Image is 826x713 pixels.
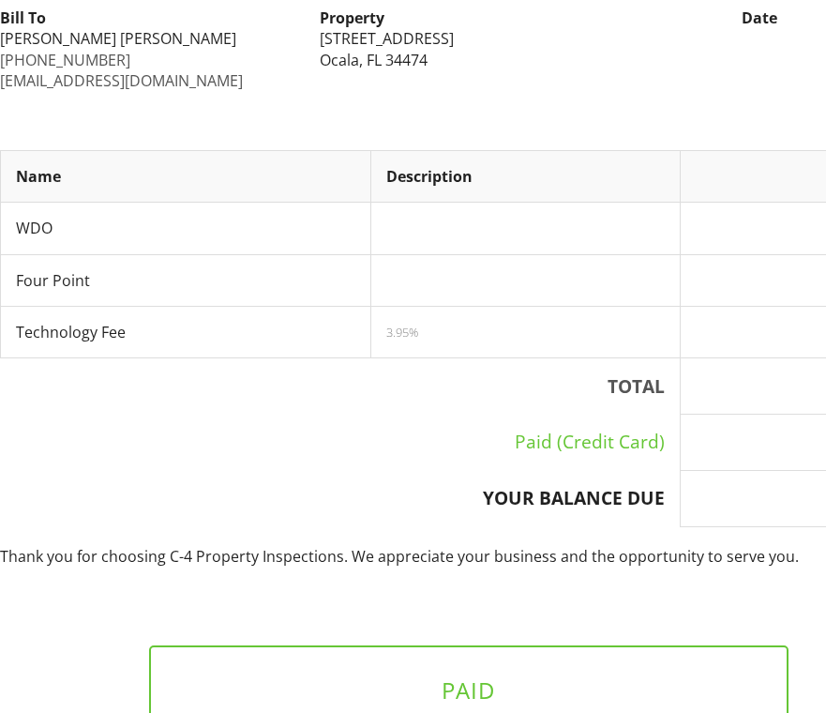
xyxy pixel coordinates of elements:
[1,306,371,357] td: Technology Fee
[181,677,758,703] h3: PAID
[16,218,53,238] span: WDO
[320,50,617,70] div: Ocala, FL 34474
[320,28,617,49] div: [STREET_ADDRESS]
[1,150,371,202] th: Name
[629,8,789,28] div: Date
[1,358,681,415] th: TOTAL
[16,270,90,291] span: Four Point
[386,325,664,340] div: 3.95%
[1,471,681,527] th: YOUR BALANCE DUE
[320,8,384,28] strong: Property
[371,150,680,202] th: Description
[1,415,681,471] td: Paid (Credit Card)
